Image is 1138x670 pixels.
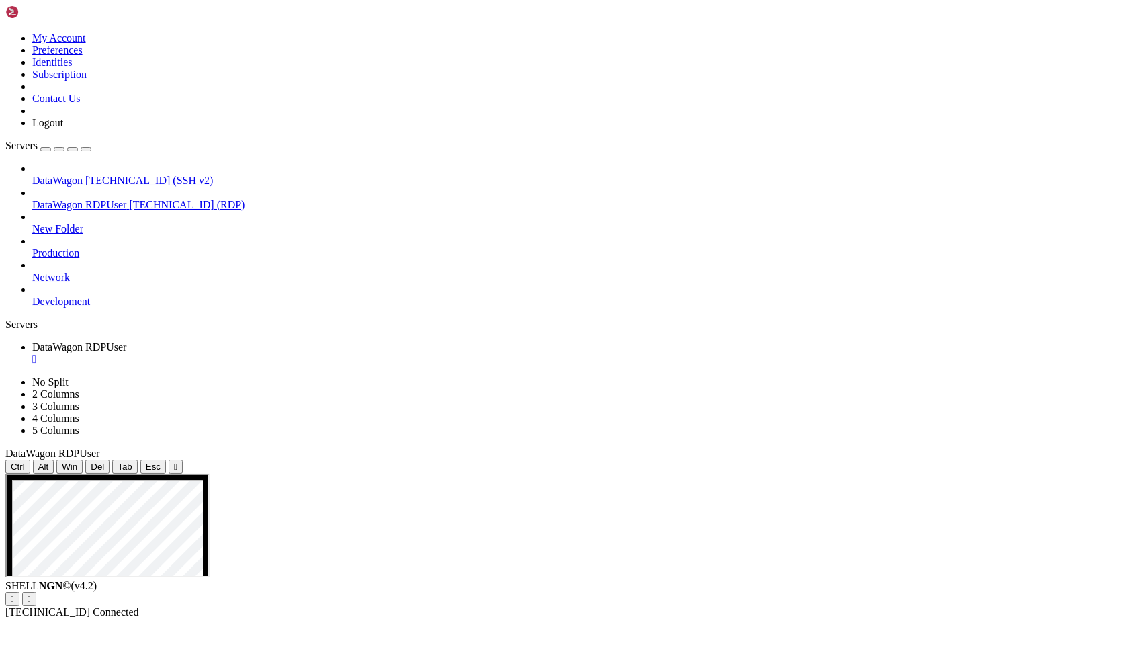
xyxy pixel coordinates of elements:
[32,353,1133,366] a: 
[85,460,110,474] button: Del
[146,462,161,472] span: Esc
[32,401,79,412] a: 3 Columns
[71,580,97,591] span: 4.2.0
[32,296,1133,308] a: Development
[33,460,54,474] button: Alt
[5,580,97,591] span: SHELL ©
[32,211,1133,235] li: New Folder
[32,44,83,56] a: Preferences
[32,296,90,307] span: Development
[32,175,83,186] span: DataWagon
[11,462,25,472] span: Ctrl
[32,199,126,210] span: DataWagon RDPUser
[32,413,79,424] a: 4 Columns
[32,117,63,128] a: Logout
[140,460,166,474] button: Esc
[32,32,86,44] a: My Account
[5,448,99,459] span: DataWagon RDPUser
[5,606,90,618] span: [TECHNICAL_ID]
[5,5,83,19] img: Shellngn
[32,259,1133,284] li: Network
[39,580,63,591] b: NGN
[22,592,36,606] button: 
[112,460,138,474] button: Tab
[32,56,73,68] a: Identities
[174,462,177,472] div: 
[32,271,70,283] span: Network
[38,462,49,472] span: Alt
[32,247,79,259] span: Production
[11,594,14,604] div: 
[32,388,79,400] a: 2 Columns
[5,592,19,606] button: 
[32,376,69,388] a: No Split
[32,235,1133,259] li: Production
[93,606,138,618] span: Connected
[56,460,83,474] button: Win
[32,341,1133,366] a: DataWagon RDPUser
[32,284,1133,308] li: Development
[32,163,1133,187] li: DataWagon [TECHNICAL_ID] (SSH v2)
[62,462,77,472] span: Win
[91,462,104,472] span: Del
[28,594,31,604] div: 
[32,425,79,436] a: 5 Columns
[32,223,1133,235] a: New Folder
[5,460,30,474] button: Ctrl
[169,460,183,474] button: 
[32,199,1133,211] a: DataWagon RDPUser [TECHNICAL_ID] (RDP)
[32,69,87,80] a: Subscription
[32,247,1133,259] a: Production
[32,271,1133,284] a: Network
[129,199,245,210] span: [TECHNICAL_ID] (RDP)
[32,223,83,235] span: New Folder
[118,462,132,472] span: Tab
[5,140,91,151] a: Servers
[32,187,1133,211] li: DataWagon RDPUser [TECHNICAL_ID] (RDP)
[32,93,81,104] a: Contact Us
[85,175,213,186] span: [TECHNICAL_ID] (SSH v2)
[32,175,1133,187] a: DataWagon [TECHNICAL_ID] (SSH v2)
[5,140,38,151] span: Servers
[5,319,1133,331] div: Servers
[32,341,126,353] span: DataWagon RDPUser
